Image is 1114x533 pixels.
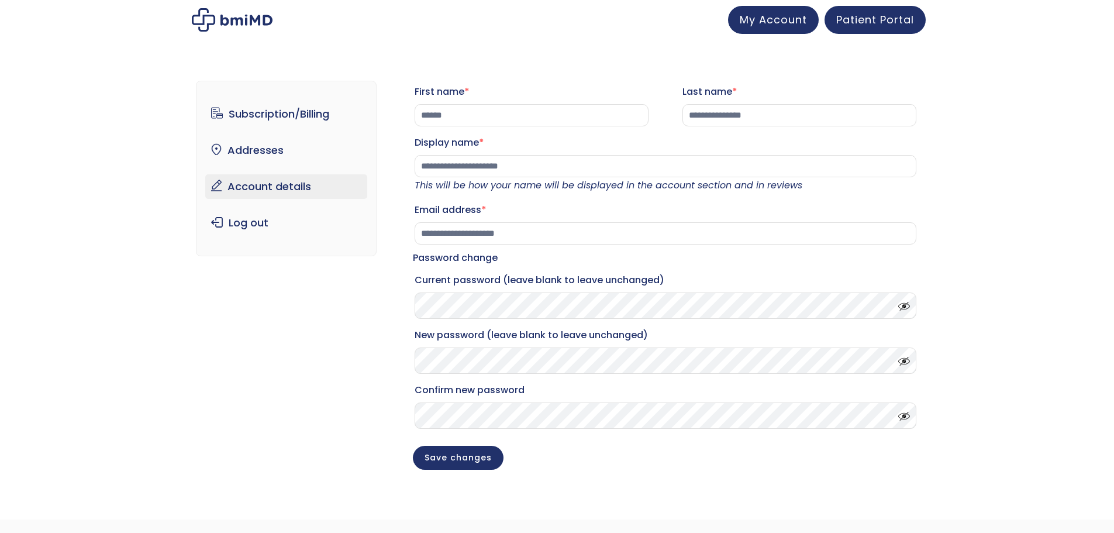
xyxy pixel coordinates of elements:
a: Log out [205,211,367,235]
nav: Account pages [196,81,377,256]
label: New password (leave blank to leave unchanged) [415,326,916,345]
a: Patient Portal [825,6,926,34]
button: Save changes [413,446,503,470]
legend: Password change [413,250,498,266]
a: Addresses [205,138,367,163]
label: Current password (leave blank to leave unchanged) [415,271,916,290]
img: My account [192,8,273,32]
label: Display name [415,133,916,152]
label: Confirm new password [415,381,916,400]
span: My Account [740,12,807,27]
label: Email address [415,201,916,219]
a: Account details [205,174,367,199]
label: Last name [682,82,916,101]
label: First name [415,82,649,101]
span: Patient Portal [836,12,914,27]
a: My Account [728,6,819,34]
a: Subscription/Billing [205,102,367,126]
em: This will be how your name will be displayed in the account section and in reviews [415,178,802,192]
